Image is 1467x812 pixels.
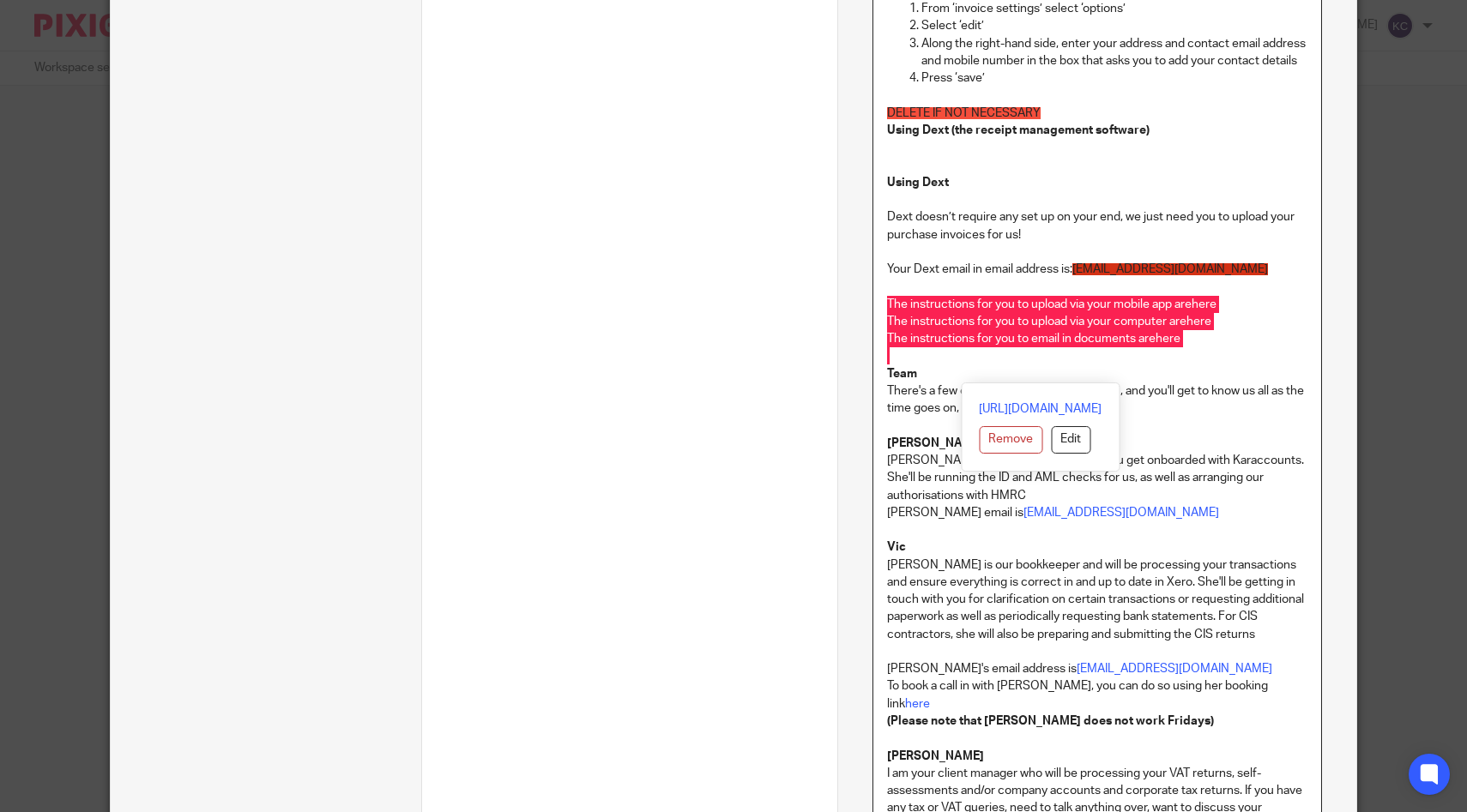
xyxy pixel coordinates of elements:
[921,35,1307,70] p: Along the right-hand side, enter your address and contact email address and mobile number in the ...
[1051,426,1090,454] button: Edit
[887,437,984,449] strong: [PERSON_NAME]
[887,261,1307,278] p: Your Dext email in email address is:
[979,400,1102,418] a: [URL][DOMAIN_NAME]
[887,208,1307,244] p: Dext doesn’t require any set up on your end, we just need you to upload your purchase invoices fo...
[1192,298,1216,310] a: here
[887,452,1307,504] p: [PERSON_NAME] will be on hand to help you get onboarded with Karaccounts. She'll be running the I...
[887,677,1307,713] p: To book a call in with [PERSON_NAME], you can do so using her booking link
[905,698,930,710] a: here
[921,69,1307,87] p: Press ‘save’
[887,750,984,762] strong: [PERSON_NAME]
[887,296,1307,313] p: The instructions for you to upload via your mobile app are
[887,382,1307,418] p: There's a few of us at [GEOGRAPHIC_DATA], and you'll get to know us all as the time goes on, but ...
[887,541,906,553] strong: Vic
[1072,263,1268,275] span: [EMAIL_ADDRESS][DOMAIN_NAME]
[887,504,1307,521] p: [PERSON_NAME] email is
[1023,507,1219,519] a: [EMAIL_ADDRESS][DOMAIN_NAME]
[887,715,1214,727] strong: (Please note that [PERSON_NAME] does not work Fridays)
[979,426,1042,454] button: Remove
[887,107,1041,119] span: DELETE IF NOT NECESSARY
[887,313,1307,330] p: The instructions for you to upload via your computer are
[887,177,949,189] strong: Using Dext
[1156,333,1180,345] a: here
[921,17,1307,34] p: Select ‘edit’
[887,556,1307,678] p: [PERSON_NAME] is our bookkeeper and will be processing your transactions and ensure everything is...
[1077,663,1272,675] a: [EMAIL_ADDRESS][DOMAIN_NAME]
[887,368,917,380] strong: Team
[1186,316,1211,328] a: here
[887,330,1307,347] p: The instructions for you to email in documents are
[887,124,1150,136] strong: Using Dext (the receipt management software)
